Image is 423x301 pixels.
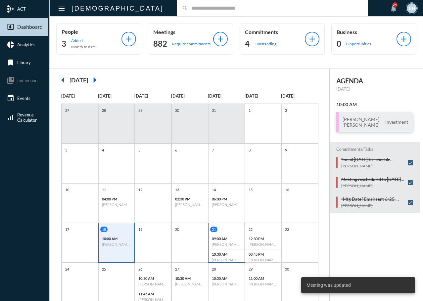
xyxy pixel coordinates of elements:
[137,187,144,193] p: 12
[245,93,281,99] p: [DATE]
[138,282,168,286] h6: [PERSON_NAME] - Review
[337,29,397,35] p: Business
[100,147,106,153] p: 4
[210,187,217,193] p: 14
[249,276,278,280] p: 11:00 AM
[247,107,252,113] p: 1
[341,177,404,182] p: Meeting rescheduled to [DATE] 10:30 AM
[153,29,213,35] p: Meetings
[55,2,68,15] button: Toggle sidenav
[283,147,289,153] p: 9
[249,252,278,256] p: 03:45 PM
[341,203,404,208] p: [PERSON_NAME]
[212,202,241,207] h6: [PERSON_NAME] - [PERSON_NAME] - Review
[343,116,379,128] h3: [PERSON_NAME] [PERSON_NAME]
[210,266,217,272] p: 28
[64,227,71,232] p: 17
[173,227,181,232] p: 20
[249,258,278,262] h6: [PERSON_NAME] - [PERSON_NAME] - Investment
[249,236,278,241] p: 12:30 PM
[341,157,404,162] p: *email [DATE] to schedule Review meeting...add her finance [PERSON_NAME] to the the invite. Email...
[336,102,413,107] h2: 10:00 AM
[70,76,88,84] h2: [DATE]
[336,77,413,85] h2: AGENDA
[100,187,108,193] p: 11
[341,196,404,202] p: *Mtg Date? Email sent 6/25, 7/22, 8/18
[390,4,398,12] mat-icon: notifications
[17,24,43,30] span: Dashboard
[212,242,241,246] h6: [PERSON_NAME] - Investment
[175,282,205,286] h6: [PERSON_NAME] - [PERSON_NAME] - Review
[71,3,164,14] h2: [DEMOGRAPHIC_DATA]
[173,187,181,193] p: 13
[212,282,241,286] h6: [PERSON_NAME] - Review
[88,73,101,87] mat-icon: arrow_right
[281,93,318,99] p: [DATE]
[175,197,205,201] p: 02:30 PM
[216,34,225,44] mat-icon: add
[7,5,15,13] mat-icon: mediation
[245,29,305,35] p: Commitments
[208,93,245,99] p: [DATE]
[137,147,142,153] p: 5
[62,38,66,49] h2: 3
[283,107,289,113] p: 2
[283,227,291,232] p: 23
[134,93,171,99] p: [DATE]
[307,34,317,44] mat-icon: add
[283,187,291,193] p: 16
[102,197,131,201] p: 04:00 PM
[100,107,108,113] p: 28
[64,147,69,153] p: 3
[7,94,15,102] mat-icon: event
[212,197,241,201] p: 06:00 PM
[17,6,26,12] span: ACT
[7,23,15,31] mat-icon: insert_chart_outlined
[62,28,121,35] p: People
[247,227,254,232] p: 22
[100,266,108,272] p: 25
[61,93,98,99] p: [DATE]
[137,107,144,113] p: 29
[102,202,131,207] h6: [PERSON_NAME] - [PERSON_NAME] - Investment
[153,38,167,49] h2: 882
[17,112,37,123] span: Revenue Calculator
[306,282,351,288] span: Meeting was updated
[212,258,241,262] h6: [PERSON_NAME] - Investment
[138,276,168,280] p: 10:30 AM
[7,76,15,84] mat-icon: collections_bookmark
[175,202,205,207] h6: [PERSON_NAME] - Review
[71,44,96,49] p: Month to date
[138,292,168,296] p: 11:45 AM
[173,147,179,153] p: 6
[58,5,66,13] mat-icon: Side nav toggle icon
[71,38,96,43] p: Added
[407,3,417,13] div: BH
[173,266,181,272] p: 27
[124,34,133,44] mat-icon: add
[247,147,252,153] p: 8
[245,38,250,49] h2: 4
[210,107,217,113] p: 31
[392,2,398,8] div: 24
[249,242,278,246] h6: [PERSON_NAME] - Investment
[56,73,70,87] mat-icon: arrow_left
[212,252,241,256] p: 10:30 AM
[137,266,144,272] p: 26
[337,38,341,49] h2: 0
[102,242,131,246] h6: [PERSON_NAME] - [PERSON_NAME] - Investment
[100,227,108,232] p: 18
[341,163,404,168] p: [PERSON_NAME]
[172,41,211,46] p: Require commitments
[255,41,276,46] p: Outstanding
[212,276,241,280] p: 10:30 AM
[247,266,254,272] p: 29
[212,236,241,241] p: 09:00 AM
[64,187,71,193] p: 10
[346,41,371,46] p: Opportunities
[171,93,208,99] p: [DATE]
[137,227,144,232] p: 19
[102,236,131,241] p: 10:00 AM
[336,147,413,152] h2: Commitments/Tasks
[336,86,413,92] p: [DATE]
